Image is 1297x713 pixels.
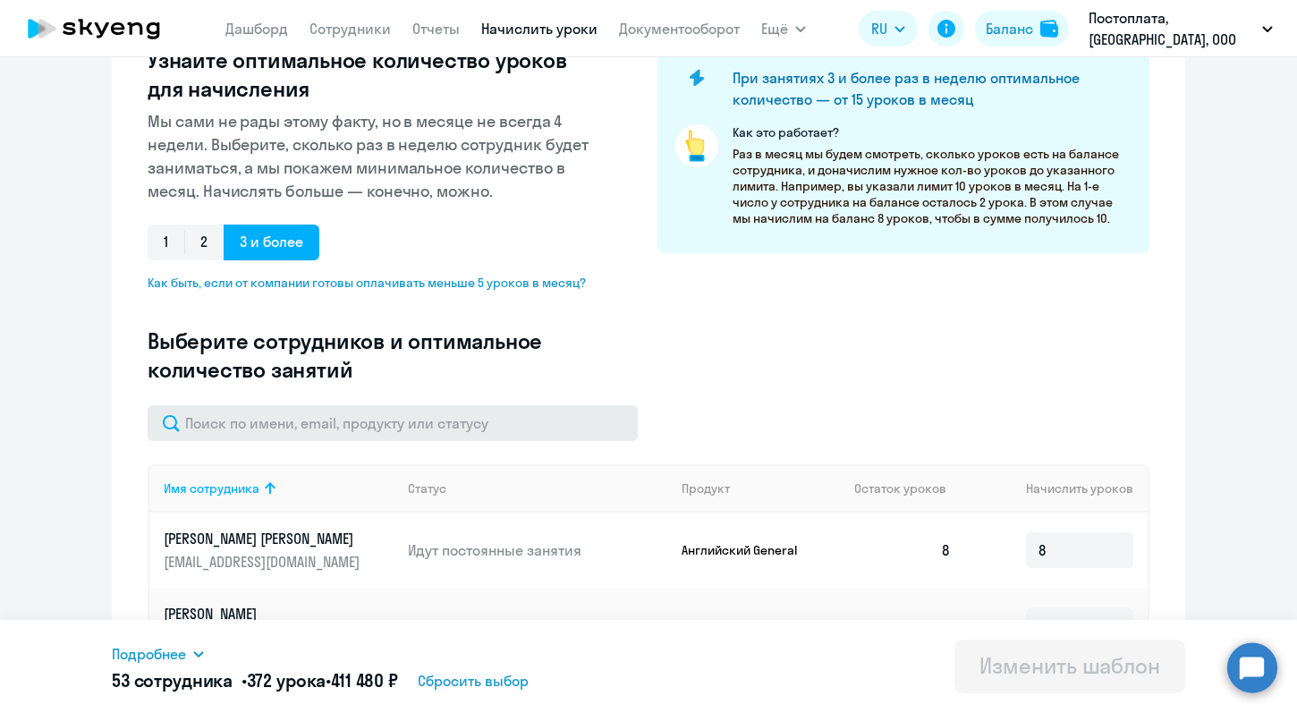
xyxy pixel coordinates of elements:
p: Идут постоянные занятия [408,540,667,560]
span: Остаток уроков [854,480,946,497]
button: Постоплата, [GEOGRAPHIC_DATA], ООО [1080,7,1282,50]
p: Идут постоянные занятия [408,615,667,635]
td: 8 [840,588,965,663]
span: 411 480 ₽ [331,669,398,692]
p: [PERSON_NAME] [164,604,364,624]
p: Раз в месяц мы будем смотреть, сколько уроков есть на балансе сотрудника, и доначислим нужное кол... [733,146,1132,226]
p: [PERSON_NAME] [PERSON_NAME] [164,529,364,548]
h5: 53 сотрудника • • [112,668,398,693]
div: Продукт [682,480,730,497]
span: Как быть, если от компании готовы оплачивать меньше 5 уроков в месяц? [148,275,600,291]
div: Остаток уроков [854,480,965,497]
button: RU [859,11,918,47]
button: Ещё [761,11,806,47]
div: Продукт [682,480,841,497]
h3: Узнайте оптимальное количество уроков для начисления [148,46,600,103]
button: Изменить шаблон [954,640,1185,693]
div: Имя сотрудника [164,480,394,497]
div: Имя сотрудника [164,480,259,497]
img: pointer-circle [675,124,718,167]
p: Постоплата, [GEOGRAPHIC_DATA], ООО [1089,7,1255,50]
div: Статус [408,480,446,497]
th: Начислить уроков [965,464,1148,513]
span: Ещё [761,18,788,39]
button: Балансbalance [975,11,1069,47]
img: balance [1040,20,1058,38]
a: Документооборот [619,20,740,38]
span: Сбросить выбор [418,670,529,692]
p: Английский General [682,542,816,558]
p: Как это работает? [733,124,1132,140]
p: Английский General [682,617,816,633]
div: Баланс [986,18,1033,39]
span: RU [871,18,887,39]
h3: Выберите сотрудников и оптимальное количество занятий [148,327,600,384]
input: Поиск по имени, email, продукту или статусу [148,405,638,441]
a: [PERSON_NAME][EMAIL_ADDRESS][DOMAIN_NAME] [164,604,394,647]
span: 372 урока [247,669,326,692]
p: [EMAIL_ADDRESS][DOMAIN_NAME] [164,552,364,572]
span: 3 и более [224,225,319,260]
span: Подробнее [112,643,186,665]
a: Дашборд [225,20,288,38]
span: 1 [148,225,184,260]
div: Изменить шаблон [979,651,1160,680]
span: 2 [184,225,224,260]
a: Начислить уроки [481,20,598,38]
td: 8 [840,513,965,588]
div: Статус [408,480,667,497]
a: Сотрудники [309,20,391,38]
a: Отчеты [412,20,460,38]
h4: При занятиях 3 и более раз в неделю оптимальное количество — от 15 уроков в месяц [733,67,1119,110]
p: Мы сами не рады этому факту, но в месяце не всегда 4 недели. Выберите, сколько раз в неделю сотру... [148,110,600,203]
a: [PERSON_NAME] [PERSON_NAME][EMAIL_ADDRESS][DOMAIN_NAME] [164,529,394,572]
